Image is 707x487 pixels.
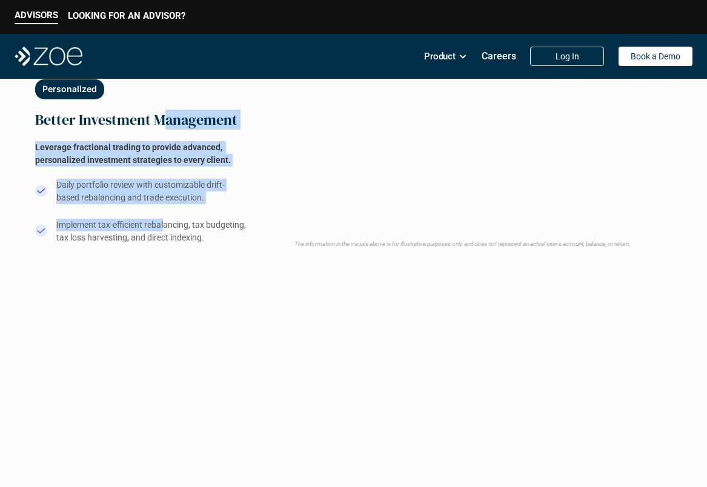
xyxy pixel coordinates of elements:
[424,47,456,65] p: Product
[530,47,604,66] a: Log In
[482,50,516,62] p: Careers
[631,51,680,62] p: Book a Demo
[35,79,104,99] button: Personalized
[56,179,228,204] p: Daily portfolio review with customizable drift-based rebalancing and trade execution.
[15,10,58,21] p: ADVISORS
[68,10,185,21] p: LOOKING FOR AN ADVISOR?
[35,111,237,129] h2: Better Investment Management
[56,219,247,244] p: Implement tax-efficient rebalancing, tax budgeting, tax loss harvesting, and direct indexing.
[556,51,579,62] p: Log In
[35,141,253,167] h2: Leverage fractional trading to provide advanced, personalized investment strategies to every client.
[42,84,97,94] p: Personalized
[294,240,631,247] em: The information in the visuals above is for illustrative purposes only and does not represent an ...
[619,47,692,66] a: Book a Demo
